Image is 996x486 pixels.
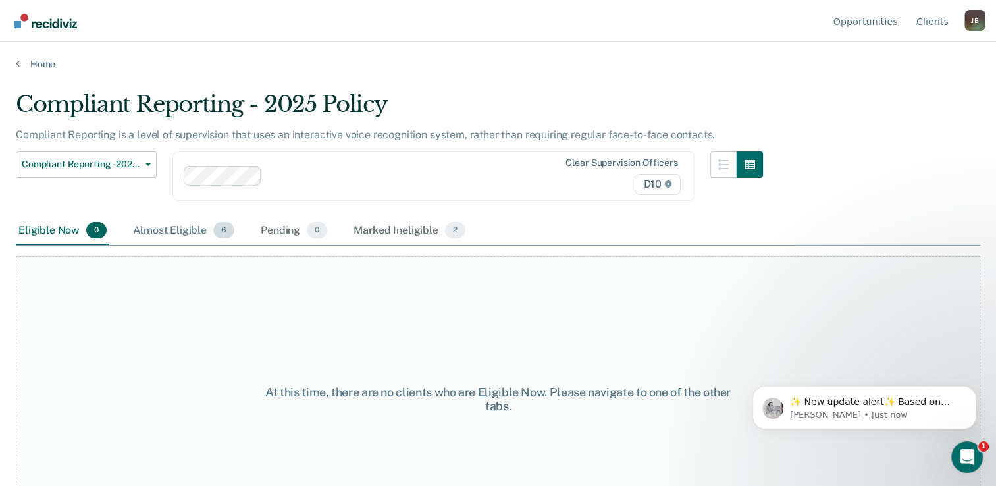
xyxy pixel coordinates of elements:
div: Marked Ineligible2 [351,217,468,246]
span: ✨ New update alert✨ Based on your feedback, we've made a few updates we wanted to share. 1. We ha... [57,38,226,298]
button: Compliant Reporting - 2025 Policy [16,151,157,178]
span: D10 [635,174,680,195]
div: Clear supervision officers [565,157,677,169]
a: Home [16,58,980,70]
button: Profile dropdown button [964,10,985,31]
span: 6 [213,222,234,239]
div: Almost Eligible6 [130,217,237,246]
p: Message from Kim, sent Just now [57,51,227,63]
span: 0 [307,222,327,239]
div: At this time, there are no clients who are Eligible Now. Please navigate to one of the other tabs. [257,385,739,414]
div: Pending0 [258,217,330,246]
iframe: Intercom live chat [951,441,983,473]
div: Compliant Reporting - 2025 Policy [16,91,763,128]
span: 2 [445,222,465,239]
iframe: Intercom notifications message [733,358,996,450]
span: Compliant Reporting - 2025 Policy [22,159,140,170]
span: 0 [86,222,107,239]
div: J B [964,10,985,31]
div: Eligible Now0 [16,217,109,246]
p: Compliant Reporting is a level of supervision that uses an interactive voice recognition system, ... [16,128,715,141]
img: Recidiviz [14,14,77,28]
span: 1 [978,441,989,452]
